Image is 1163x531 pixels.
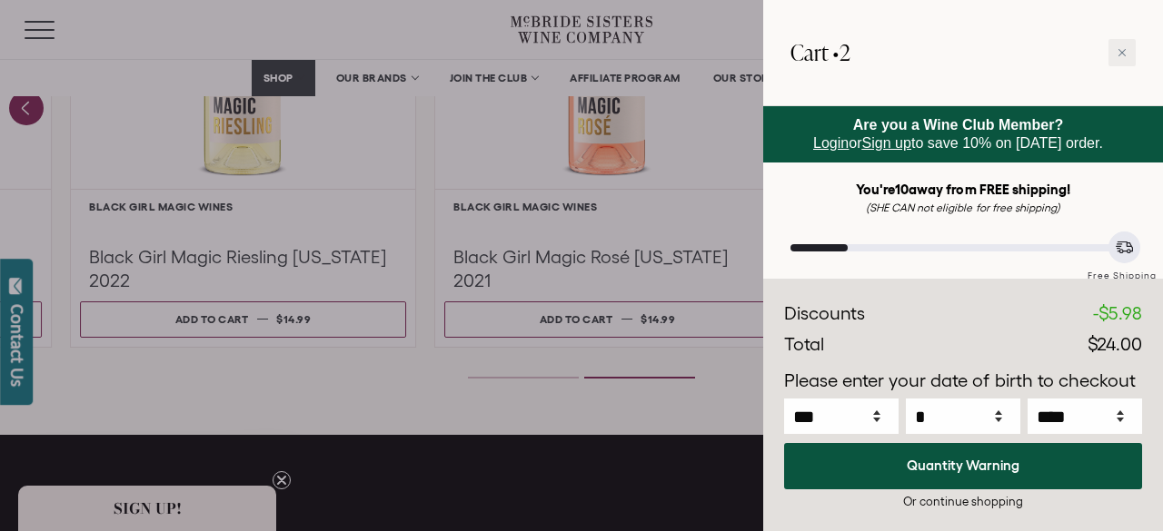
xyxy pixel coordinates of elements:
[813,135,849,151] a: Login
[866,202,1060,213] em: (SHE CAN not eligible for free shipping)
[784,300,865,328] div: Discounts
[856,182,1070,197] strong: You're away from FREE shipping!
[1081,251,1163,283] div: Free Shipping
[1088,334,1142,354] span: $24.00
[862,135,911,151] a: Sign up
[895,182,909,197] span: 10
[1098,303,1142,323] span: $5.98
[840,37,850,67] span: 2
[790,27,850,78] h2: Cart •
[784,443,1142,489] button: Quantity Warning
[1093,300,1142,328] div: -
[784,331,824,359] div: Total
[784,493,1142,510] div: Or continue shopping
[853,117,1064,133] strong: Are you a Wine Club Member?
[784,368,1142,395] p: Please enter your date of birth to checkout
[813,117,1103,151] span: or to save 10% on [DATE] order.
